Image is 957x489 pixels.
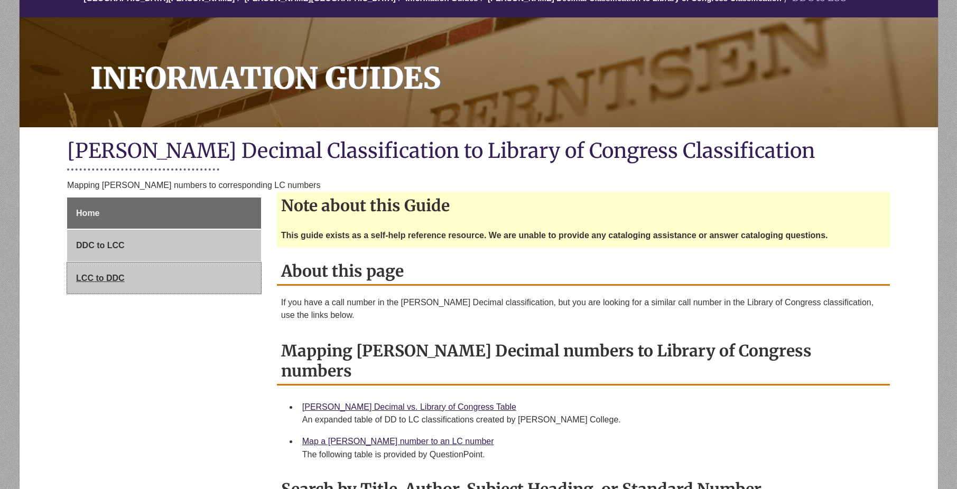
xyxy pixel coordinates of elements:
[281,296,886,322] p: If you have a call number in the [PERSON_NAME] Decimal classification, but you are looking for a ...
[302,448,881,461] div: The following table is provided by QuestionPoint.
[76,274,125,283] span: LCC to DDC
[67,198,261,294] div: Guide Page Menu
[67,138,890,166] h1: [PERSON_NAME] Decimal Classification to Library of Congress Classification
[79,17,938,114] h1: Information Guides
[302,413,881,426] div: An expanded table of DD to LC classifications created by [PERSON_NAME] College.
[76,241,125,250] span: DDC to LCC
[277,192,890,219] h2: Note about this Guide
[277,337,890,385] h2: Mapping [PERSON_NAME] Decimal numbers to Library of Congress numbers
[302,402,516,411] a: [PERSON_NAME] Decimal vs. Library of Congress Table
[67,230,261,261] a: DDC to LCC
[67,262,261,294] a: LCC to DDC
[67,181,320,190] span: Mapping [PERSON_NAME] numbers to corresponding LC numbers
[76,209,99,218] span: Home
[20,17,938,127] a: Information Guides
[277,258,890,286] h2: About this page
[281,231,828,240] strong: This guide exists as a self-help reference resource. We are unable to provide any cataloging assi...
[67,198,261,229] a: Home
[302,437,494,446] a: Map a [PERSON_NAME] number to an LC number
